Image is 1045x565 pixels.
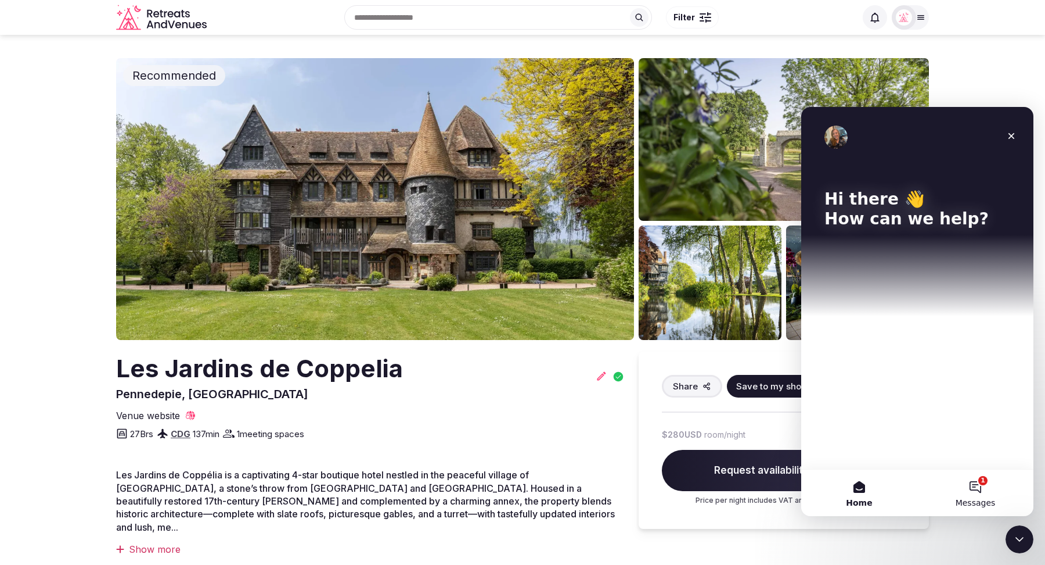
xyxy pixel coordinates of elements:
img: Matt Grant Oakes [896,9,912,26]
span: Pennedepie, [GEOGRAPHIC_DATA] [116,387,308,401]
span: Save to my shortlist [736,380,820,392]
a: Venue website [116,409,196,422]
span: Share [673,380,698,392]
span: Filter [673,12,695,23]
span: 1 meeting spaces [237,428,304,440]
span: 137 min [193,428,219,440]
img: Venue cover photo [116,58,634,340]
iframe: Intercom live chat [801,107,1033,516]
img: Venue gallery photo [639,58,929,221]
button: Save to my shortlist [727,375,845,398]
span: $280 USD [662,429,702,441]
h2: Les Jardins de Coppelia [116,352,403,386]
svg: Retreats and Venues company logo [116,5,209,31]
span: Les Jardins de Coppélia is a captivating 4-star boutique hotel nestled in the peaceful village of... [116,469,615,533]
span: Request availability & pricing [662,450,906,492]
a: CDG [171,428,190,439]
button: Share [662,375,722,398]
span: Venue website [116,409,180,422]
span: Recommended [128,67,221,84]
div: Recommended [123,65,225,86]
button: Filter [666,6,719,28]
a: Visit the homepage [116,5,209,31]
span: 27 Brs [130,428,153,440]
img: Venue gallery photo [639,226,781,340]
iframe: To enrich screen reader interactions, please activate Accessibility in Grammarly extension settings [1006,525,1033,553]
p: Price per night includes VAT and all applicable fees [662,496,906,506]
img: Venue gallery photo [786,226,929,340]
div: Show more [116,543,625,556]
span: room/night [704,429,745,441]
